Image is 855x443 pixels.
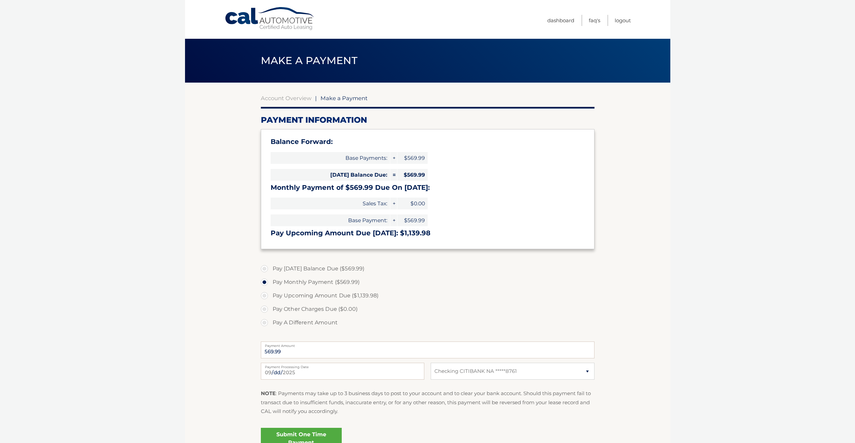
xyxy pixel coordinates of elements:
label: Pay A Different Amount [261,316,594,329]
a: Account Overview [261,95,311,101]
h3: Pay Upcoming Amount Due [DATE]: $1,139.98 [271,229,585,237]
span: + [390,152,397,164]
a: FAQ's [589,15,600,26]
span: + [390,214,397,226]
input: Payment Amount [261,342,594,358]
a: Logout [615,15,631,26]
span: $0.00 [397,198,428,209]
label: Payment Processing Date [261,363,424,368]
span: Base Payments: [271,152,390,164]
label: Pay [DATE] Balance Due ($569.99) [261,262,594,275]
a: Dashboard [547,15,574,26]
span: Make a Payment [261,54,358,67]
span: Base Payment: [271,214,390,226]
span: $569.99 [397,169,428,181]
span: $569.99 [397,214,428,226]
strong: NOTE [261,390,276,396]
span: Sales Tax: [271,198,390,209]
span: | [315,95,317,101]
span: + [390,198,397,209]
h3: Monthly Payment of $569.99 Due On [DATE]: [271,183,585,192]
span: = [390,169,397,181]
span: $569.99 [397,152,428,164]
span: Make a Payment [320,95,368,101]
label: Pay Monthly Payment ($569.99) [261,275,594,289]
label: Pay Other Charges Due ($0.00) [261,302,594,316]
label: Pay Upcoming Amount Due ($1,139.98) [261,289,594,302]
h3: Balance Forward: [271,138,585,146]
input: Payment Date [261,363,424,380]
h2: Payment Information [261,115,594,125]
span: [DATE] Balance Due: [271,169,390,181]
p: : Payments may take up to 3 business days to post to your account and to clear your bank account.... [261,389,594,416]
label: Payment Amount [261,342,594,347]
a: Cal Automotive [224,7,315,31]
